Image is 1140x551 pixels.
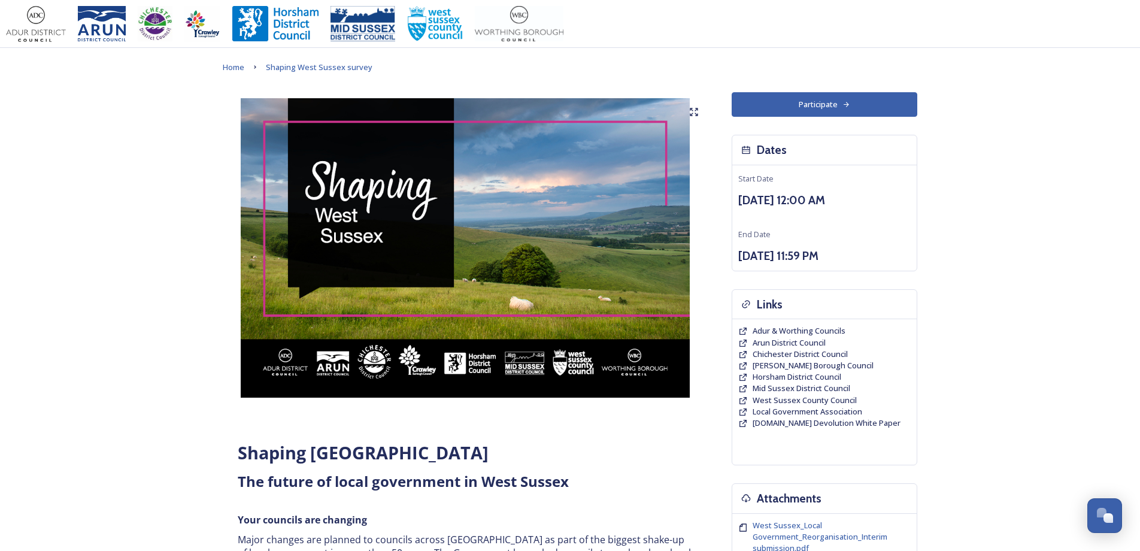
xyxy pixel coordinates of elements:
[232,6,319,42] img: Horsham%20DC%20Logo.jpg
[223,62,244,72] span: Home
[238,471,569,491] strong: The future of local government in West Sussex
[138,6,172,42] img: CDC%20Logo%20-%20you%20may%20have%20a%20better%20version.jpg
[238,441,489,464] strong: Shaping [GEOGRAPHIC_DATA]
[753,383,850,394] a: Mid Sussex District Council
[757,296,783,313] h3: Links
[753,406,862,417] a: Local Government Association
[738,173,774,184] span: Start Date
[753,325,845,336] span: Adur & Worthing Councils
[732,92,917,117] button: Participate
[757,490,821,507] h3: Attachments
[753,349,848,360] a: Chichester District Council
[266,62,372,72] span: Shaping West Sussex survey
[757,141,787,159] h3: Dates
[223,60,244,74] a: Home
[78,6,126,42] img: Arun%20District%20Council%20logo%20blue%20CMYK.jpg
[753,325,845,337] a: Adur & Worthing Councils
[738,192,911,209] h3: [DATE] 12:00 AM
[753,383,850,393] span: Mid Sussex District Council
[753,395,857,405] span: West Sussex County Council
[753,371,841,382] span: Horsham District Council
[738,229,771,240] span: End Date
[407,6,463,42] img: WSCCPos-Spot-25mm.jpg
[753,417,901,429] a: [DOMAIN_NAME] Devolution White Paper
[266,60,372,74] a: Shaping West Sussex survey
[753,337,826,349] a: Arun District Council
[753,349,848,359] span: Chichester District Council
[1087,498,1122,533] button: Open Chat
[753,337,826,348] span: Arun District Council
[753,395,857,406] a: West Sussex County Council
[184,6,220,42] img: Crawley%20BC%20logo.jpg
[6,6,66,42] img: Adur%20logo%20%281%29.jpeg
[475,6,563,42] img: Worthing_Adur%20%281%29.jpg
[753,360,874,371] a: [PERSON_NAME] Borough Council
[753,417,901,428] span: [DOMAIN_NAME] Devolution White Paper
[753,371,841,383] a: Horsham District Council
[238,513,367,526] strong: Your councils are changing
[738,247,911,265] h3: [DATE] 11:59 PM
[331,6,395,42] img: 150ppimsdc%20logo%20blue.png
